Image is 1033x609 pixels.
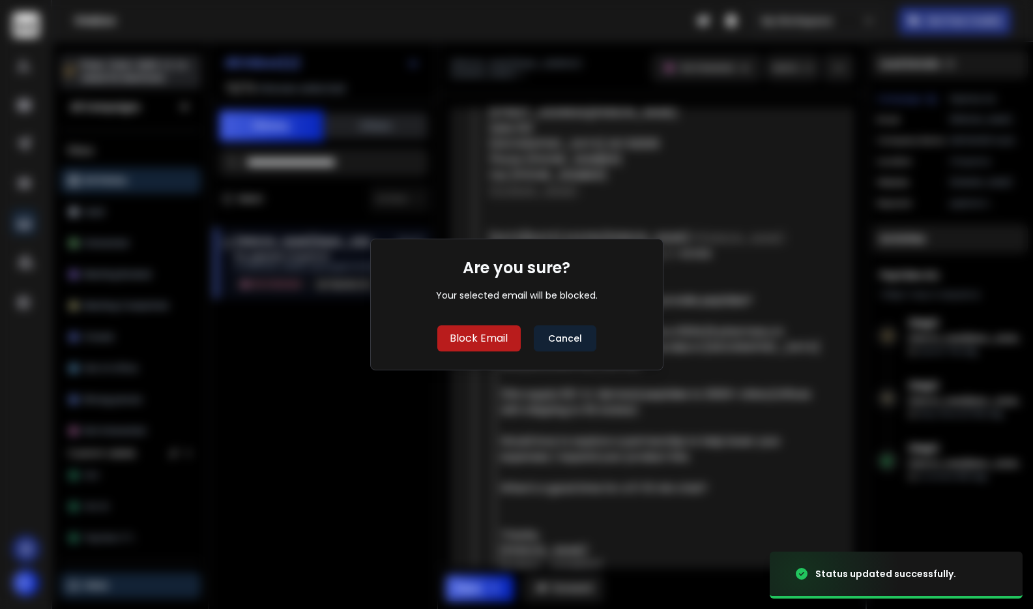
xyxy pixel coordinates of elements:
div: Your selected email will be blocked. [436,289,598,302]
button: Cancel [534,325,596,351]
h1: Are you sure? [463,258,570,278]
div: Status updated successfully. [815,567,956,580]
button: Block Email [437,325,521,351]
